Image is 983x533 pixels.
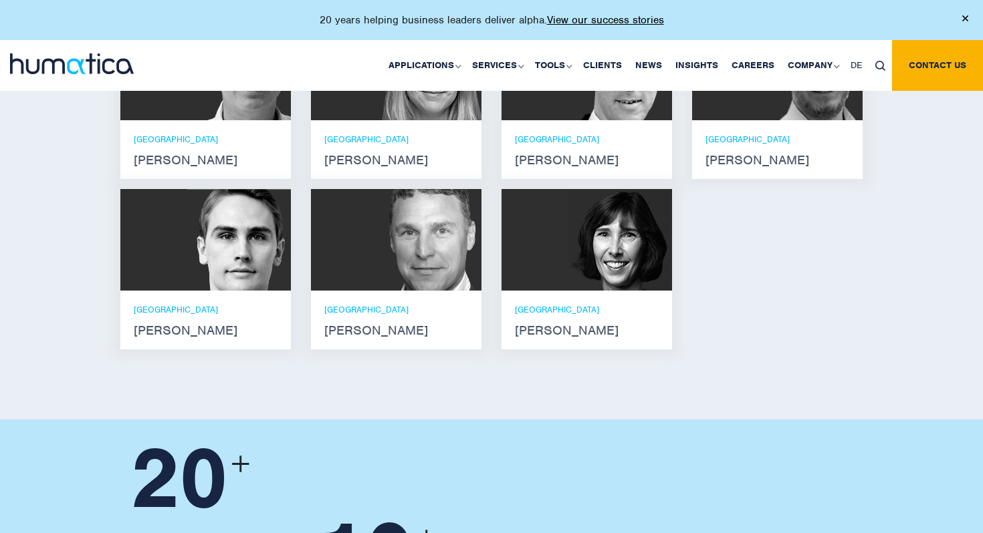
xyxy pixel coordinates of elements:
[324,155,468,166] strong: [PERSON_NAME]
[465,40,528,91] a: Services
[515,134,659,145] p: [GEOGRAPHIC_DATA]
[382,40,465,91] a: Applications
[547,13,664,27] a: View our success stories
[725,40,781,91] a: Careers
[134,304,278,315] p: [GEOGRAPHIC_DATA]
[130,426,228,530] span: 20
[781,40,844,91] a: Company
[875,61,885,71] img: search_icon
[844,40,869,91] a: DE
[669,40,725,91] a: Insights
[515,325,659,336] strong: [PERSON_NAME]
[378,189,481,291] img: Bryan Turner
[324,304,468,315] p: [GEOGRAPHIC_DATA]
[324,325,468,336] strong: [PERSON_NAME]
[134,134,278,145] p: [GEOGRAPHIC_DATA]
[705,155,849,166] strong: [PERSON_NAME]
[320,13,664,27] p: 20 years helping business leaders deliver alpha.
[515,155,659,166] strong: [PERSON_NAME]
[528,40,576,91] a: Tools
[515,304,659,315] p: [GEOGRAPHIC_DATA]
[568,189,672,291] img: Karen Wright
[134,325,278,336] strong: [PERSON_NAME]
[705,134,849,145] p: [GEOGRAPHIC_DATA]
[134,155,278,166] strong: [PERSON_NAME]
[324,134,468,145] p: [GEOGRAPHIC_DATA]
[10,53,134,74] img: logo
[851,59,862,71] span: DE
[231,443,250,486] span: +
[892,40,983,91] a: Contact us
[187,189,291,291] img: Paul Simpson
[576,40,629,91] a: Clients
[629,40,669,91] a: News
